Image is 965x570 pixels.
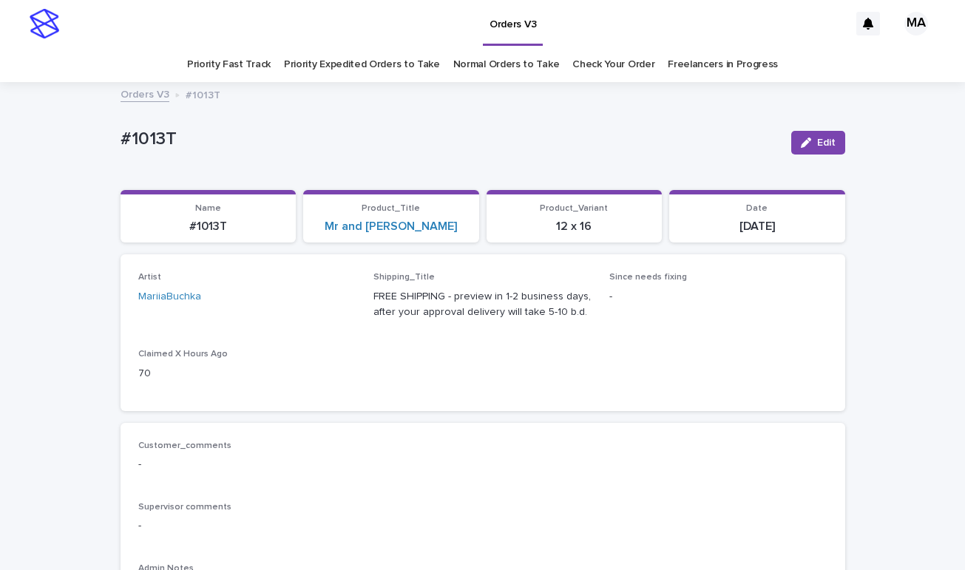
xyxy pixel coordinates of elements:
a: Check Your Order [572,47,654,82]
span: Edit [817,138,836,148]
a: MariiaBuchka [138,289,201,305]
p: - [609,289,827,305]
p: #1013T [121,129,779,150]
a: Normal Orders to Take [453,47,560,82]
p: FREE SHIPPING - preview in 1-2 business days, after your approval delivery will take 5-10 b.d. [373,289,592,320]
p: - [138,518,827,534]
span: Since needs fixing [609,273,687,282]
a: Freelancers in Progress [668,47,778,82]
div: MA [904,12,928,35]
span: Product_Title [362,204,420,213]
span: Claimed X Hours Ago [138,350,228,359]
a: Priority Expedited Orders to Take [284,47,440,82]
span: Supervisor comments [138,503,231,512]
p: #1013T [186,86,220,102]
img: stacker-logo-s-only.png [30,9,59,38]
p: [DATE] [678,220,836,234]
span: Product_Variant [540,204,608,213]
a: Orders V3 [121,85,169,102]
span: Name [195,204,221,213]
a: Priority Fast Track [187,47,271,82]
p: 70 [138,366,356,381]
span: Artist [138,273,161,282]
a: Mr and [PERSON_NAME] [325,220,457,234]
span: Customer_comments [138,441,231,450]
p: - [138,457,827,472]
span: Shipping_Title [373,273,435,282]
p: 12 x 16 [495,220,654,234]
button: Edit [791,131,845,155]
span: Date [746,204,768,213]
p: #1013T [129,220,288,234]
